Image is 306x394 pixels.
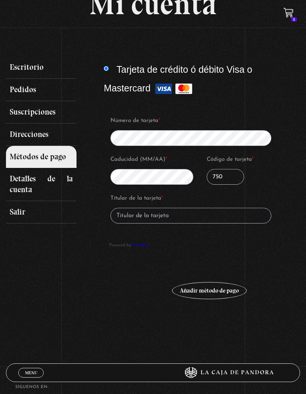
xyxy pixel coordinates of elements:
[291,17,297,22] span: 1
[6,56,94,223] nav: Páginas de cuenta
[6,101,76,123] a: Suscripciones
[131,243,149,247] a: GreenPay
[6,146,76,168] a: Métodos de pago
[109,239,291,249] span: Powered by
[15,385,291,389] h4: SÍguenos en:
[110,154,193,165] label: Caducidad (MM/AA)
[6,79,76,101] a: Pedidos
[6,56,76,79] a: Escritorio
[22,377,40,382] span: Cerrar
[25,370,37,375] span: Menu
[284,8,294,18] a: 1
[207,169,244,185] input: CVV
[6,168,76,201] a: Detalles de la cuenta
[110,193,271,204] label: Titular de la tarjeta
[6,201,76,223] a: Salir
[207,154,290,165] label: Código de tarjeta
[172,282,247,299] button: Añadir método de pago
[110,208,271,223] input: Titular de la tarjeta
[6,123,76,146] a: Direcciones
[104,64,252,93] label: Tarjeta de crédito ó débito Visa o Mastercard
[110,115,271,126] label: Número de tarjeta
